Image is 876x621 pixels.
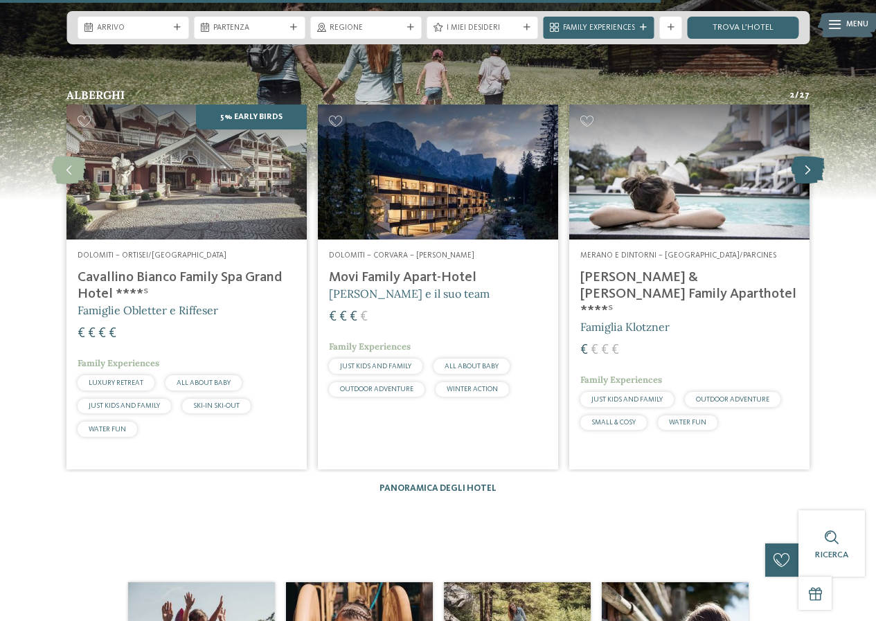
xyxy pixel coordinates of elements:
[109,327,116,341] span: €
[318,105,558,240] img: La nostra filosofia: tutto il meglio per i bimbi!
[66,105,307,469] a: La nostra filosofia: tutto il meglio per i bimbi! 5% Early Birds Dolomiti – Ortisei/[GEOGRAPHIC_D...
[447,386,498,393] span: WINTER ACTION
[580,320,670,334] span: Famiglia Klotzner
[97,23,169,34] span: Arrivo
[789,89,795,102] span: 2
[340,363,411,370] span: JUST KIDS AND FAMILY
[795,89,799,102] span: /
[569,105,810,469] a: La nostra filosofia: tutto il meglio per i bimbi! Merano e dintorni – [GEOGRAPHIC_DATA]/Parcines ...
[213,23,285,34] span: Partenza
[611,343,619,357] span: €
[89,426,126,433] span: WATER FUN
[177,379,231,386] span: ALL ABOUT BABY
[329,341,411,352] span: Family Experiences
[799,89,810,102] span: 27
[193,402,240,409] span: SKI-IN SKI-OUT
[580,269,798,319] h4: [PERSON_NAME] & [PERSON_NAME] Family Aparthotel ****ˢ
[329,251,474,260] span: Dolomiti – Corvara – [PERSON_NAME]
[88,327,96,341] span: €
[563,23,635,34] span: Family Experiences
[580,374,662,386] span: Family Experiences
[78,303,218,317] span: Famiglie Obletter e Riffeser
[580,251,776,260] span: Merano e dintorni – [GEOGRAPHIC_DATA]/Parcines
[340,386,413,393] span: OUTDOOR ADVENTURE
[318,105,558,469] a: La nostra filosofia: tutto il meglio per i bimbi! Dolomiti – Corvara – [PERSON_NAME] Movi Family ...
[339,310,347,324] span: €
[89,402,160,409] span: JUST KIDS AND FAMILY
[569,105,810,240] img: La nostra filosofia: tutto il meglio per i bimbi!
[688,17,798,39] a: trova l’hotel
[330,23,402,34] span: Regione
[696,396,769,403] span: OUTDOOR ADVENTURE
[815,550,848,559] span: Ricerca
[669,419,706,426] span: WATER FUN
[580,343,588,357] span: €
[360,310,368,324] span: €
[66,105,307,240] img: Family Spa Grand Hotel Cavallino Bianco ****ˢ
[98,327,106,341] span: €
[591,396,663,403] span: JUST KIDS AND FAMILY
[329,310,337,324] span: €
[591,343,598,357] span: €
[591,419,636,426] span: SMALL & COSY
[379,484,497,493] a: Panoramica degli hotel
[78,327,85,341] span: €
[78,251,226,260] span: Dolomiti – Ortisei/[GEOGRAPHIC_DATA]
[447,23,519,34] span: I miei desideri
[350,310,357,324] span: €
[66,88,125,102] span: Alberghi
[329,287,490,300] span: [PERSON_NAME] e il suo team
[329,269,547,286] h4: Movi Family Apart-Hotel
[78,357,159,369] span: Family Experiences
[445,363,499,370] span: ALL ABOUT BABY
[601,343,609,357] span: €
[89,379,143,386] span: LUXURY RETREAT
[78,269,296,303] h4: Cavallino Bianco Family Spa Grand Hotel ****ˢ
